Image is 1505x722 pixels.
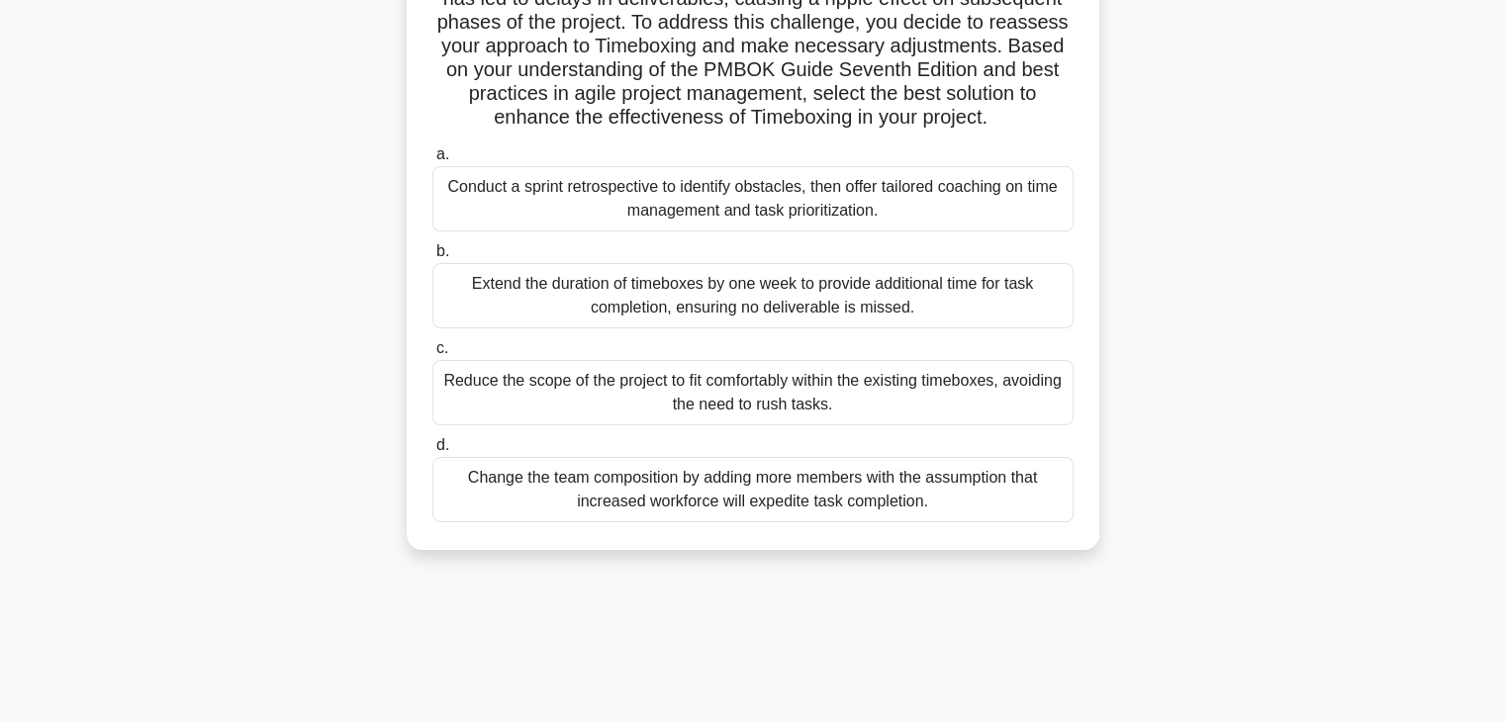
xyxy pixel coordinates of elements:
[436,145,449,162] span: a.
[432,263,1074,328] div: Extend the duration of timeboxes by one week to provide additional time for task completion, ensu...
[436,436,449,453] span: d.
[432,360,1074,425] div: Reduce the scope of the project to fit comfortably within the existing timeboxes, avoiding the ne...
[436,339,448,356] span: c.
[432,166,1074,231] div: Conduct a sprint retrospective to identify obstacles, then offer tailored coaching on time manage...
[436,242,449,259] span: b.
[432,457,1074,522] div: Change the team composition by adding more members with the assumption that increased workforce w...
